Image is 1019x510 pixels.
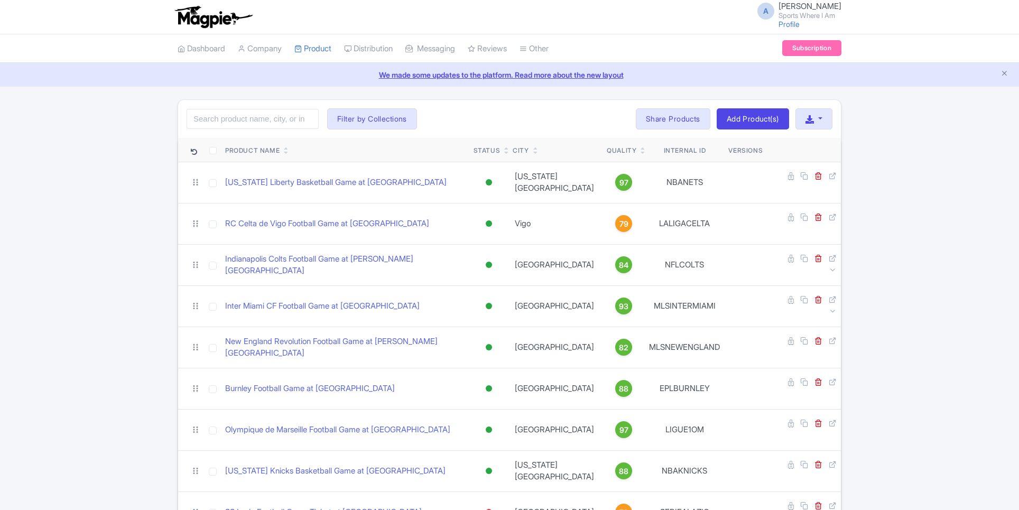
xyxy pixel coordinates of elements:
a: Burnley Football Game at [GEOGRAPHIC_DATA] [225,383,395,395]
span: [PERSON_NAME] [779,1,841,11]
div: Quality [607,146,636,155]
div: Active [484,422,494,438]
span: 88 [619,466,628,477]
a: Company [238,34,282,63]
span: 93 [619,301,628,312]
div: Active [484,340,494,355]
td: [GEOGRAPHIC_DATA] [508,244,603,285]
a: 79 [607,215,641,232]
a: Add Product(s) [717,108,789,129]
th: Versions [724,138,767,162]
td: Vigo [508,203,603,244]
div: Status [474,146,501,155]
td: NBAKNICKS [645,450,724,492]
button: Filter by Collections [327,108,417,129]
a: Messaging [405,34,455,63]
div: Active [484,299,494,314]
div: Active [484,463,494,479]
a: RC Celta de Vigo Football Game at [GEOGRAPHIC_DATA] [225,218,429,230]
span: 97 [619,177,628,189]
td: [GEOGRAPHIC_DATA] [508,368,603,409]
td: [US_STATE][GEOGRAPHIC_DATA] [508,162,603,203]
a: 93 [607,298,641,314]
a: [US_STATE] Knicks Basketball Game at [GEOGRAPHIC_DATA] [225,465,446,477]
td: MLSNEWENGLAND [645,327,724,368]
a: We made some updates to the platform. Read more about the new layout [6,69,1013,80]
a: New England Revolution Football Game at [PERSON_NAME][GEOGRAPHIC_DATA] [225,336,465,359]
a: Share Products [636,108,710,129]
a: A [PERSON_NAME] Sports Where I Am [751,2,841,19]
td: NBANETS [645,162,724,203]
span: 79 [619,218,628,230]
a: Indianapolis Colts Football Game at [PERSON_NAME][GEOGRAPHIC_DATA] [225,253,465,277]
a: 88 [607,462,641,479]
div: Active [484,257,494,273]
a: 97 [607,174,641,191]
img: logo-ab69f6fb50320c5b225c76a69d11143b.png [172,5,254,29]
span: 82 [619,342,628,354]
a: Dashboard [178,34,225,63]
div: City [513,146,529,155]
a: Olympique de Marseille Football Game at [GEOGRAPHIC_DATA] [225,424,450,436]
a: 82 [607,339,641,356]
a: 88 [607,380,641,397]
span: 84 [619,259,628,271]
td: LALIGACELTA [645,203,724,244]
td: [GEOGRAPHIC_DATA] [508,285,603,327]
button: Close announcement [1001,68,1008,80]
span: 97 [619,424,628,436]
span: A [757,3,774,20]
a: Distribution [344,34,393,63]
a: [US_STATE] Liberty Basketball Game at [GEOGRAPHIC_DATA] [225,177,447,189]
a: 97 [607,421,641,438]
td: MLSINTERMIAMI [645,285,724,327]
td: [GEOGRAPHIC_DATA] [508,409,603,450]
div: Active [484,381,494,396]
input: Search product name, city, or interal id [187,109,319,129]
a: Other [520,34,549,63]
td: LIGUE1OM [645,409,724,450]
a: Reviews [468,34,507,63]
small: Sports Where I Am [779,12,841,19]
th: Internal ID [645,138,724,162]
td: [GEOGRAPHIC_DATA] [508,327,603,368]
a: Inter Miami CF Football Game at [GEOGRAPHIC_DATA] [225,300,420,312]
td: NFLCOLTS [645,244,724,285]
a: Profile [779,20,800,29]
div: Product Name [225,146,280,155]
td: EPLBURNLEY [645,368,724,409]
a: Product [294,34,331,63]
a: Subscription [782,40,841,56]
div: Active [484,216,494,231]
a: 84 [607,256,641,273]
td: [US_STATE][GEOGRAPHIC_DATA] [508,450,603,492]
div: Active [484,175,494,190]
span: 88 [619,383,628,395]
